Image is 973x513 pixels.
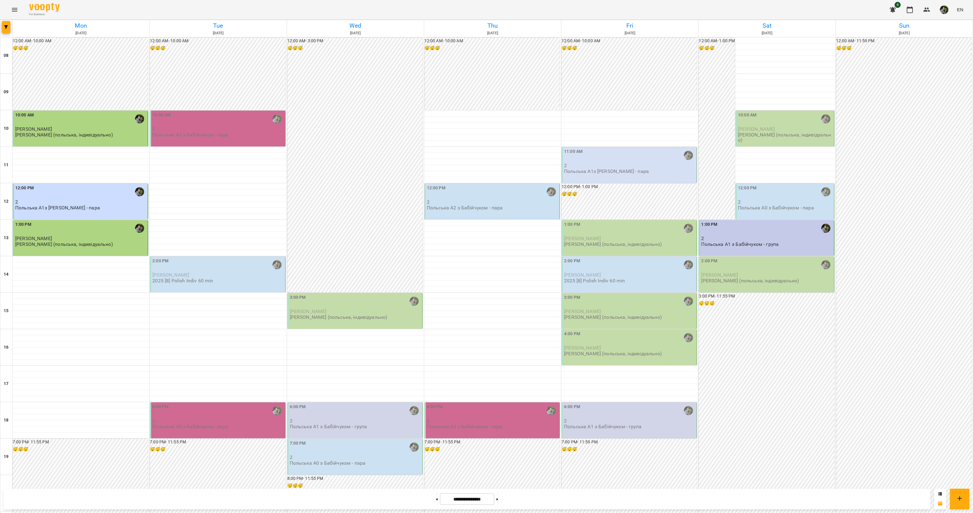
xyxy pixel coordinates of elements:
p: Польська А1 з Бабійчуком - група [564,424,642,429]
img: Бабійчук Володимир Дмитрович (п) [684,333,693,342]
button: EN [954,4,966,15]
label: 6:00 PM [564,404,580,410]
label: 2:00 PM [564,258,580,264]
p: Польська А0 з Бабійчуком - пара [427,424,503,429]
label: 12:00 PM [15,185,34,191]
img: Бабійчук Володимир Дмитрович (п) [684,406,693,415]
h6: 😴😴😴 [699,45,735,52]
img: Бабійчук Володимир Дмитрович (п) [684,151,693,160]
p: 2025 [8] Polish Indiv 60 min [564,278,625,283]
p: Польська А1 з Бабійчуком - пара [152,132,228,137]
h6: 😴😴😴 [836,45,971,52]
img: 70cfbdc3d9a863d38abe8aa8a76b24f3.JPG [940,5,948,14]
img: Бабійчук Володимир Дмитрович (п) [272,260,282,269]
h6: Mon [13,21,148,30]
p: Польська А1з [PERSON_NAME] - пара [15,205,100,210]
p: Польська А1з [PERSON_NAME] - пара [564,169,649,174]
img: Voopty Logo [29,3,60,12]
img: Бабійчук Володимир Дмитрович (п) [821,260,830,269]
h6: 19 [4,453,9,460]
p: 2 [427,199,558,205]
h6: 12:00 AM - 3:00 PM [287,38,423,44]
h6: 12:00 AM - 10:00 AM [424,38,560,44]
h6: [DATE] [151,30,286,36]
p: 2 [738,199,833,205]
label: 10:00 AM [15,112,34,119]
h6: 11 [4,162,9,168]
span: [PERSON_NAME] [564,308,601,314]
label: 12:00 PM [427,185,445,191]
label: 6:00 PM [290,404,306,410]
h6: 12:00 PM - 1:00 PM [562,184,697,190]
h6: [DATE] [562,30,697,36]
h6: 😴😴😴 [287,483,423,489]
img: Бабійчук Володимир Дмитрович (п) [410,406,419,415]
h6: 17 [4,380,9,387]
h6: 12:00 AM - 1:00 PM [699,38,735,44]
span: [PERSON_NAME] [290,308,327,314]
label: 12:00 PM [738,185,757,191]
div: Бабійчук Володимир Дмитрович (п) [272,114,282,123]
div: Бабійчук Володимир Дмитрович (п) [821,187,830,196]
span: 6 [895,2,901,8]
h6: 12:00 AM - 10:00 AM [150,38,285,44]
img: Бабійчук Володимир Дмитрович (п) [684,260,693,269]
label: 3:00 PM [290,294,306,301]
h6: 8:00 PM - 11:55 PM [287,475,423,482]
p: 2 [564,163,695,168]
span: [PERSON_NAME] [152,272,189,278]
p: [PERSON_NAME] (польська, індивідуально) [564,351,662,356]
label: 6:00 PM [152,404,168,410]
h6: Sat [699,21,834,30]
img: Бабійчук Володимир Дмитрович (п) [547,406,556,415]
img: Бабійчук Володимир Дмитрович (п) [272,406,282,415]
label: 1:00 PM [701,221,717,228]
h6: Tue [151,21,286,30]
label: 2:00 PM [152,258,168,264]
p: 2 [427,418,558,423]
p: [PERSON_NAME] (польська, індивідуально) [15,132,113,137]
h6: [DATE] [837,30,972,36]
img: Бабійчук Володимир Дмитрович (п) [821,114,830,123]
h6: 12:00 AM - 10:00 AM [13,38,148,44]
h6: 😴😴😴 [699,300,834,307]
h6: Thu [425,21,560,30]
p: Польська А0 з Бабійчуком - пара [738,205,814,210]
h6: 13 [4,235,9,241]
img: Бабійчук Володимир Дмитрович (п) [684,297,693,306]
p: Польська А0 з Бабійчуком - пара [290,460,366,466]
p: [PERSON_NAME] (польська, індивідуально) [15,242,113,247]
img: Бабійчук Володимир Дмитрович (п) [684,224,693,233]
img: Бабійчук Володимир Дмитрович (п) [410,442,419,452]
h6: 😴😴😴 [13,45,148,52]
img: Бабійчук Володимир Дмитрович (п) [547,187,556,196]
span: [PERSON_NAME] [564,345,601,351]
h6: [DATE] [288,30,423,36]
h6: 08 [4,52,9,59]
label: 3:00 PM [564,294,580,301]
p: 2 [564,418,695,423]
h6: 16 [4,344,9,351]
h6: 18 [4,417,9,424]
button: Menu [7,2,22,17]
p: [PERSON_NAME] (польська, індивідуально) [701,278,799,283]
p: 2 [152,126,284,132]
label: 7:00 PM [290,440,306,447]
h6: 😴😴😴 [13,446,148,453]
p: Польська А2 з Бабійчуком - пара [427,205,503,210]
h6: [DATE] [699,30,834,36]
label: 2:00 PM [701,258,717,264]
img: Бабійчук Володимир Дмитрович (п) [135,224,144,233]
h6: [DATE] [13,30,148,36]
